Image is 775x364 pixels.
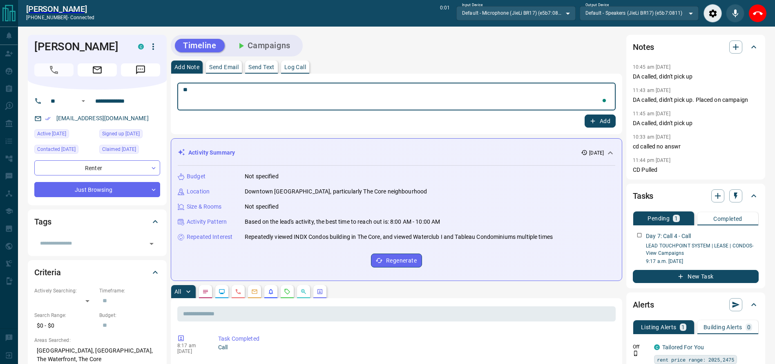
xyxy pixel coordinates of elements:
p: DA called, didn't pick up [633,119,759,128]
p: Not specified [245,172,279,181]
div: Mon Jun 07 2021 [99,129,160,141]
span: connected [70,15,94,20]
p: $0 - $0 [34,319,95,333]
div: Tags [34,212,160,231]
p: Not specified [245,202,279,211]
p: DA called, didn't pick up [633,72,759,81]
div: Alerts [633,295,759,315]
textarea: To enrich screen reader interactions, please activate Accessibility in Grammarly extension settings [183,86,610,107]
p: CD Pulled [633,166,759,174]
p: Day 7: Call 4 - Call [646,232,691,240]
p: Call [218,343,612,352]
h1: [PERSON_NAME] [34,40,126,53]
svg: Push Notification Only [633,351,639,356]
a: LEAD TOUCHPOINT SYSTEM | LEASE | CONDOS- View Campaigns [646,243,754,256]
p: [DATE] [589,149,604,157]
span: Signed up [DATE] [102,130,140,138]
label: Input Device [462,2,483,8]
p: Search Range: [34,312,95,319]
p: 1 [681,324,685,330]
svg: Calls [235,288,241,295]
p: Task Completed [218,335,612,343]
span: Message [121,63,160,76]
div: Audio Settings [704,4,722,22]
p: 11:44 pm [DATE] [633,157,670,163]
div: Criteria [34,263,160,282]
p: All [174,289,181,294]
p: cd called no answr [633,142,759,151]
div: Sat Oct 11 2025 [34,145,95,156]
p: 8:17 am [177,343,206,348]
svg: Lead Browsing Activity [219,288,225,295]
p: Repeated Interest [187,233,232,241]
p: 0 [747,324,750,330]
p: 10:45 am [DATE] [633,64,670,70]
span: Email [78,63,117,76]
p: Send Text [248,64,275,70]
span: Claimed [DATE] [102,145,136,153]
p: DA called, didn't pick up. Placed on campaign [633,96,759,104]
p: Activity Pattern [187,218,227,226]
p: 10:33 am [DATE] [633,134,670,140]
div: Just Browsing [34,182,160,197]
p: 9:17 a.m. [DATE] [646,258,759,265]
h2: Tasks [633,189,653,202]
p: 11:45 am [DATE] [633,111,670,117]
button: New Task [633,270,759,283]
p: 0:01 [440,4,450,22]
p: Budget [187,172,205,181]
svg: Requests [284,288,290,295]
svg: Agent Actions [317,288,323,295]
h2: Criteria [34,266,61,279]
span: Call [34,63,74,76]
p: Pending [648,216,670,221]
p: [DATE] [177,348,206,354]
button: Add [585,115,616,128]
div: Mute [726,4,744,22]
span: rent price range: 2025,2475 [657,355,734,364]
div: Activity Summary[DATE] [178,145,615,160]
a: [EMAIL_ADDRESS][DOMAIN_NAME] [56,115,149,121]
svg: Opportunities [300,288,307,295]
button: Open [146,238,157,249]
div: condos.ca [138,44,144,49]
button: Campaigns [228,39,299,52]
svg: Email Verified [45,116,51,121]
p: Activity Summary [188,148,235,157]
p: Log Call [284,64,306,70]
p: Listing Alerts [641,324,677,330]
button: Timeline [175,39,225,52]
p: 11:43 am [DATE] [633,88,670,93]
p: Add Note [174,64,199,70]
p: [PHONE_NUMBER] - [26,14,94,21]
h2: Tags [34,215,51,228]
div: Default - Speakers (JieLi BR17) (e5b7:0811) [580,6,699,20]
button: Open [78,96,88,106]
div: Renter [34,160,160,175]
h2: Notes [633,40,654,54]
div: Default - Microphone (JieLi BR17) (e5b7:0811) [456,6,575,20]
p: Actively Searching: [34,287,95,294]
p: Building Alerts [704,324,742,330]
div: Fri Aug 01 2025 [99,145,160,156]
p: Off [633,343,649,351]
span: Contacted [DATE] [37,145,76,153]
p: 1 [674,216,678,221]
a: [PERSON_NAME] [26,4,94,14]
button: Regenerate [371,254,422,267]
div: Tasks [633,186,759,206]
div: Wed Oct 08 2025 [34,129,95,141]
p: Downtown [GEOGRAPHIC_DATA], particularly The Core neighbourhood [245,187,427,196]
div: Notes [633,37,759,57]
p: Size & Rooms [187,202,222,211]
p: Budget: [99,312,160,319]
div: End Call [748,4,767,22]
p: Based on the lead's activity, the best time to reach out is: 8:00 AM - 10:00 AM [245,218,440,226]
label: Output Device [585,2,609,8]
svg: Emails [251,288,258,295]
p: Areas Searched: [34,337,160,344]
span: Active [DATE] [37,130,66,138]
h2: Alerts [633,298,654,311]
svg: Listing Alerts [268,288,274,295]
